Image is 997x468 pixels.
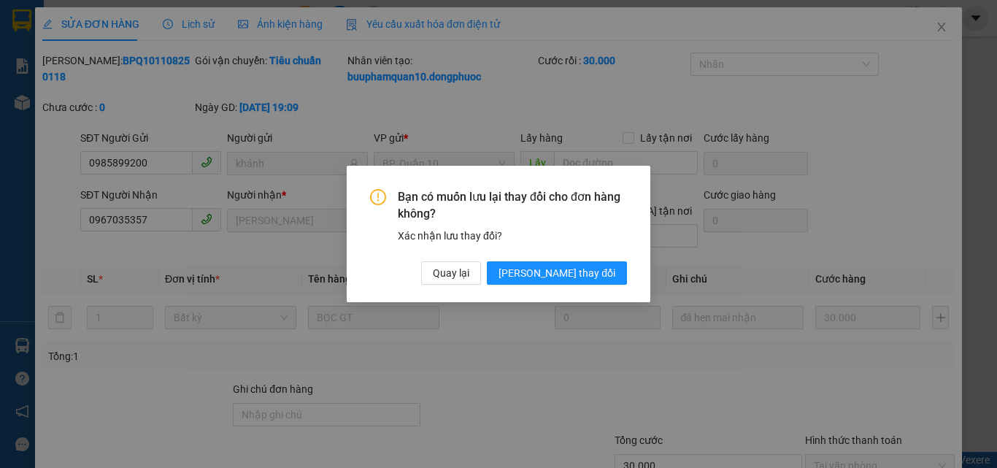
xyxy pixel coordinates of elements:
div: Xác nhận lưu thay đổi? [398,228,627,244]
span: exclamation-circle [370,189,386,205]
button: Quay lại [421,261,481,285]
span: Quay lại [433,265,469,281]
button: [PERSON_NAME] thay đổi [487,261,627,285]
span: Bạn có muốn lưu lại thay đổi cho đơn hàng không? [398,189,627,222]
span: [PERSON_NAME] thay đổi [498,265,615,281]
